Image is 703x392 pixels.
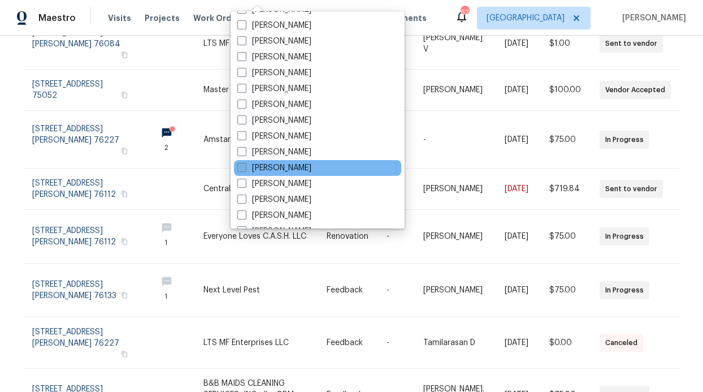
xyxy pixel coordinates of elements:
[414,111,495,169] td: -
[414,169,495,210] td: [PERSON_NAME]
[237,99,311,110] label: [PERSON_NAME]
[193,12,245,24] span: Work Orders
[461,7,468,18] div: 62
[194,210,318,264] td: Everyone Loves C.A.S.H. LLC
[145,12,180,24] span: Projects
[237,67,311,79] label: [PERSON_NAME]
[318,210,377,264] td: Renovation
[194,317,318,369] td: LTS MF Enterprises LLC
[119,50,129,60] button: Copy Address
[414,18,495,70] td: [PERSON_NAME] V
[119,189,129,199] button: Copy Address
[377,264,414,317] td: -
[237,162,311,174] label: [PERSON_NAME]
[237,178,311,189] label: [PERSON_NAME]
[414,70,495,111] td: [PERSON_NAME]
[119,236,129,247] button: Copy Address
[194,169,318,210] td: Centralized Purchasing
[414,317,495,369] td: Tamilarasan D
[237,147,311,158] label: [PERSON_NAME]
[108,12,131,24] span: Visits
[38,12,76,24] span: Maestro
[119,349,129,359] button: Copy Address
[237,20,311,31] label: [PERSON_NAME]
[487,12,565,24] span: [GEOGRAPHIC_DATA]
[119,290,129,300] button: Copy Address
[237,83,311,94] label: [PERSON_NAME]
[618,12,686,24] span: [PERSON_NAME]
[414,210,495,264] td: [PERSON_NAME]
[414,264,495,317] td: [PERSON_NAME]
[119,146,129,156] button: Copy Address
[318,264,377,317] td: Feedback
[237,36,311,47] label: [PERSON_NAME]
[119,90,129,100] button: Copy Address
[377,210,414,264] td: -
[318,317,377,369] td: Feedback
[237,131,311,142] label: [PERSON_NAME]
[194,70,318,111] td: Master Leak Detection, LLC
[237,115,311,126] label: [PERSON_NAME]
[237,51,311,63] label: [PERSON_NAME]
[237,210,311,221] label: [PERSON_NAME]
[194,111,318,169] td: Amstar
[377,317,414,369] td: -
[194,18,318,70] td: LTS MF Enterprises LLC
[237,194,311,205] label: [PERSON_NAME]
[237,226,311,237] label: [PERSON_NAME]
[194,264,318,317] td: Next Level Pest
